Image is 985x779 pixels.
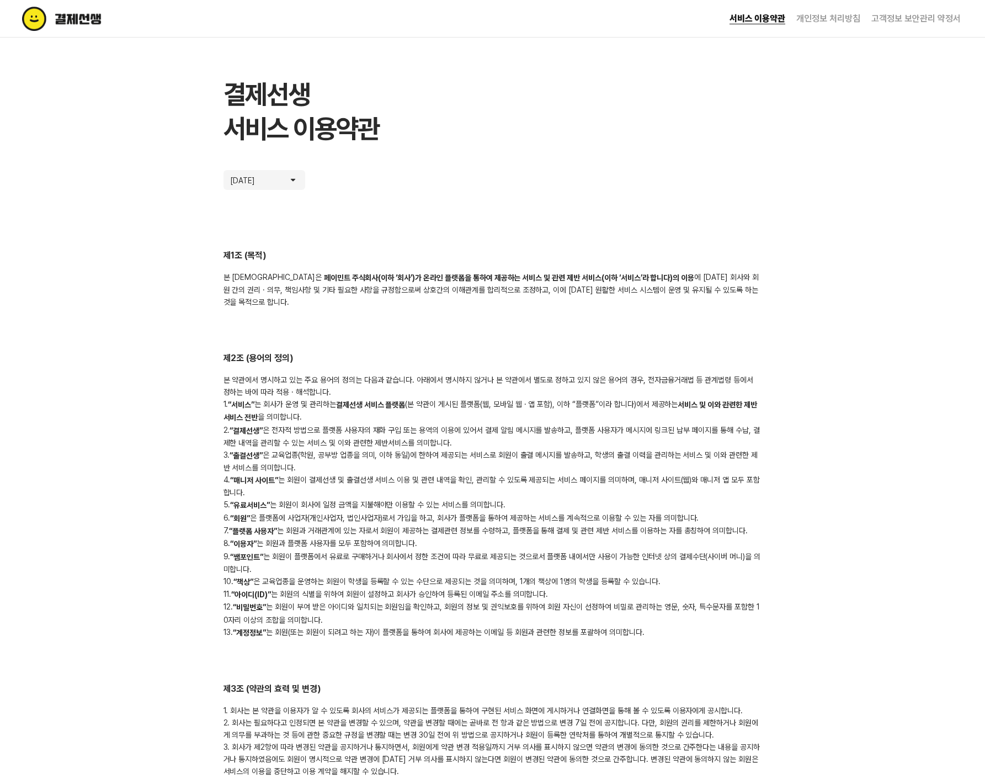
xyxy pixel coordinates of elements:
b: “쌤포인트” [230,553,263,561]
h1: 결제선생 서비스 이용약관 [223,77,762,146]
b: “서비스” [228,400,254,409]
b: “이용자” [230,540,257,549]
h2: 제3조 (약관의 효력 및 변경) [223,683,762,696]
b: 결제선생 서비스 플랫폼 [336,400,406,409]
b: “결제선생” [230,426,263,435]
button: [DATE] [223,170,305,190]
b: “비밀번호” [233,603,266,612]
div: 본 약관에서 명시하고 있는 주요 용어의 정의는 다음과 같습니다. 아래에서 명시하지 않거나 본 약관에서 별도로 정하고 있지 않은 용어의 경우, 전자금융거래법 등 관계법령 등에서... [223,374,762,639]
div: 본 [DEMOGRAPHIC_DATA]은 에 [DATE] 회사와 회원 간의 권리 · 의무, 책임사항 및 기타 필요한 사항을 규정함으로써 상호간의 이해관계를 합리적으로 조정하고,... [223,271,762,308]
img: arrow icon [287,174,299,186]
img: terms logo [22,7,148,31]
b: “유료서비스” [230,501,270,510]
b: “플랫폼 사용자” [229,527,277,536]
b: “계정정보” [233,628,266,637]
a: 서비스 이용약관 [730,13,785,24]
b: “아이디(ID)” [231,590,271,599]
b: “매니저 사이트” [230,476,278,485]
a: 고객정보 보안관리 약정서 [871,13,961,24]
a: 개인정보 처리방침 [796,13,860,24]
b: “책상” [233,577,253,586]
p: [DATE] [230,174,263,186]
h2: 제1조 (목적) [223,250,762,262]
b: 페이민트 주식회사(이하 ‘회사’)가 온라인 플랫폼을 통하여 제공하는 서비스 및 관련 제반 서비스(이하 ‘서비스’라 합니다)의 이용 [324,273,694,282]
h2: 제2조 (용어의 정의) [223,352,762,365]
b: “출결선생” [230,451,263,460]
b: 서비스 및 이와 관련한 제반 서비스 전반 [223,400,757,422]
b: “회원” [230,514,250,523]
